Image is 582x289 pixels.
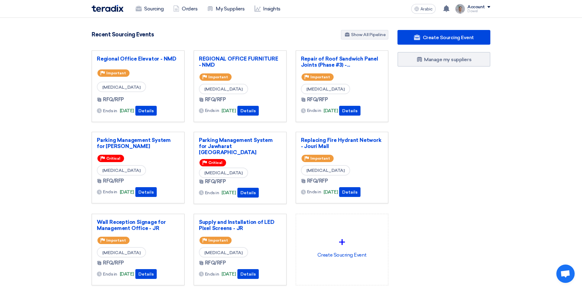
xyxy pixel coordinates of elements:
[237,269,259,279] button: Details
[199,137,281,155] a: Parking Management System for Jawharat [GEOGRAPHIC_DATA]
[138,190,154,195] font: Details
[103,272,117,277] font: Ends in
[202,2,249,16] a: My Suppliers
[102,84,141,90] font: [MEDICAL_DATA]
[208,238,228,243] font: Important
[135,106,157,116] button: Details
[205,179,226,184] font: RFQ/RFP
[204,87,243,92] font: [MEDICAL_DATA]
[240,108,256,113] font: Details
[205,260,226,266] font: RFQ/RFP
[263,6,280,12] font: Insights
[120,271,134,277] font: [DATE]
[306,87,345,92] font: [MEDICAL_DATA]
[307,108,321,113] font: Ends in
[237,188,259,198] button: Details
[97,219,179,231] a: Wall Reception Signage for Management Office - JR
[131,2,168,16] a: Sourcing
[205,97,226,102] font: RFQ/RFP
[240,272,256,277] font: Details
[339,106,361,116] button: Details
[301,137,382,149] font: Replacing Fire Hydrant Network - Jouri Mall
[138,108,154,113] font: Details
[205,272,219,277] font: Ends in
[205,108,219,113] font: Ends in
[467,9,478,13] font: Dowel
[307,97,328,102] font: RFQ/RFP
[204,250,243,255] font: [MEDICAL_DATA]
[106,71,126,75] font: Important
[97,56,176,62] font: Regional Office Elevator - NMD
[455,4,465,14] img: IMG_1753965247717.jpg
[424,57,471,62] font: Manage my suppliers
[221,108,236,113] font: [DATE]
[103,178,124,184] font: RFQ/RFP
[102,168,141,173] font: [MEDICAL_DATA]
[301,56,378,68] font: Repair of Roof Sandwich Panel Joints (Phase #3) -...
[339,235,345,250] font: +
[342,108,357,113] font: Details
[351,32,386,37] font: Show All Pipeline
[310,156,330,161] font: Important
[120,108,134,113] font: [DATE]
[221,271,236,277] font: [DATE]
[301,56,383,68] a: Repair of Roof Sandwich Panel Joints (Phase #3) -...
[307,189,321,195] font: Ends in
[102,250,141,255] font: [MEDICAL_DATA]
[199,137,273,155] font: Parking Management System for Jawharat [GEOGRAPHIC_DATA]
[208,75,228,79] font: Important
[324,108,338,113] font: [DATE]
[556,265,575,283] div: Open chat
[92,31,154,38] font: Recent Sourcing Events
[467,4,485,9] font: Account
[208,161,222,165] font: Critical
[138,272,154,277] font: Details
[237,106,259,116] button: Details
[97,56,179,62] a: Regional Office Elevator - NMD
[324,189,338,195] font: [DATE]
[97,137,179,149] a: Parking Management System for [PERSON_NAME]
[182,6,197,12] font: Orders
[339,187,361,197] button: Details
[168,2,202,16] a: Orders
[135,269,157,279] button: Details
[92,5,123,12] img: Teradix logo
[250,2,285,16] a: Insights
[317,252,367,258] font: Create Soucring Event
[103,260,124,266] font: RFQ/RFP
[240,190,256,195] font: Details
[103,189,117,195] font: Ends in
[199,219,281,231] a: Supply and Installation of LED Pixel Screens - JR
[306,168,345,173] font: [MEDICAL_DATA]
[221,190,236,195] font: [DATE]
[106,238,126,243] font: Important
[423,35,474,40] font: Create Sourcing Event
[135,187,157,197] button: Details
[199,56,278,68] font: REGIONAL OFFICE FURNITURE - NMD
[205,190,219,195] font: Ends in
[97,219,166,231] font: Wall Reception Signage for Management Office - JR
[342,190,357,195] font: Details
[341,30,388,39] a: Show All Pipeline
[397,52,490,67] a: Manage my suppliers
[103,97,124,102] font: RFQ/RFP
[97,137,171,149] font: Parking Management System for [PERSON_NAME]
[199,56,281,68] a: REGIONAL OFFICE FURNITURE - NMD
[144,6,163,12] font: Sourcing
[120,189,134,195] font: [DATE]
[106,156,120,161] font: Critical
[307,178,328,184] font: RFQ/RFP
[420,6,433,12] font: Arabic
[216,6,244,12] font: My Suppliers
[411,4,436,14] button: Arabic
[301,137,383,149] a: Replacing Fire Hydrant Network - Jouri Mall
[310,75,330,79] font: Important
[199,219,274,231] font: Supply and Installation of LED Pixel Screens - JR
[204,170,243,176] font: [MEDICAL_DATA]
[103,108,117,113] font: Ends in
